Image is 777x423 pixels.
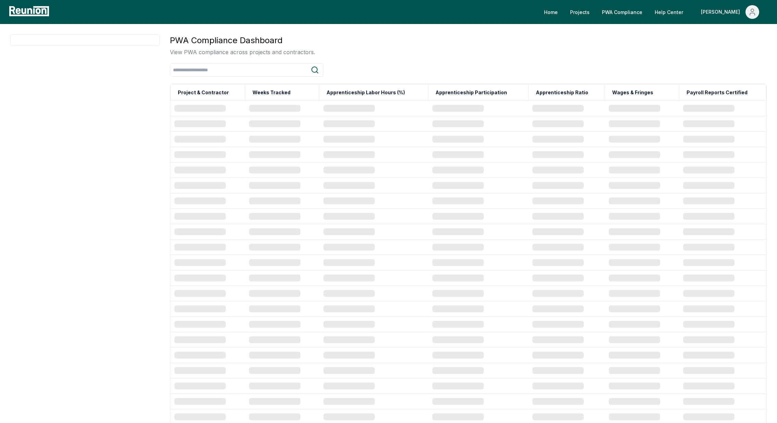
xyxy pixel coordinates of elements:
[170,48,315,56] p: View PWA compliance across projects and contractors.
[649,5,689,19] a: Help Center
[251,86,292,99] button: Weeks Tracked
[701,5,743,19] div: [PERSON_NAME]
[434,86,508,99] button: Apprenticeship Participation
[611,86,655,99] button: Wages & Fringes
[539,5,563,19] a: Home
[539,5,770,19] nav: Main
[534,86,590,99] button: Apprenticeship Ratio
[695,5,765,19] button: [PERSON_NAME]
[596,5,648,19] a: PWA Compliance
[685,86,749,99] button: Payroll Reports Certified
[170,34,315,47] h3: PWA Compliance Dashboard
[176,86,230,99] button: Project & Contractor
[325,86,406,99] button: Apprenticeship Labor Hours (%)
[565,5,595,19] a: Projects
